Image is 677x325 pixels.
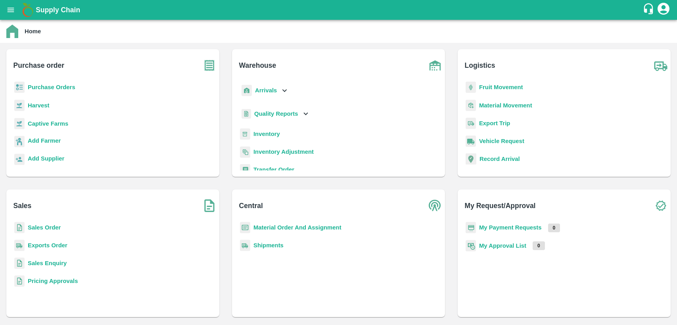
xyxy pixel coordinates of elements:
img: inventory [240,146,250,158]
a: Exports Order [28,242,67,249]
div: account of current user [656,2,671,18]
img: logo [20,2,36,18]
img: payment [466,222,476,233]
img: harvest [14,118,25,130]
p: 0 [548,224,560,232]
a: Pricing Approvals [28,278,78,284]
a: Add Supplier [28,154,64,165]
img: qualityReport [242,109,251,119]
button: open drawer [2,1,20,19]
a: Captive Farms [28,120,68,127]
img: whArrival [242,85,252,96]
img: purchase [199,55,219,75]
a: Fruit Movement [479,84,523,90]
b: My Request/Approval [465,200,536,211]
a: My Approval List [479,243,526,249]
img: check [651,196,671,216]
b: Central [239,200,263,211]
b: Logistics [465,60,495,71]
div: Arrivals [240,82,289,99]
a: Add Farmer [28,136,61,147]
b: Sales [13,200,32,211]
img: centralMaterial [240,222,250,233]
img: central [425,196,445,216]
a: Harvest [28,102,49,109]
a: Purchase Orders [28,84,75,90]
img: delivery [466,118,476,129]
img: material [466,99,476,111]
img: sales [14,258,25,269]
img: warehouse [425,55,445,75]
p: 0 [533,241,545,250]
b: Supply Chain [36,6,80,14]
b: Purchase order [13,60,64,71]
b: Home [25,28,41,34]
img: home [6,25,18,38]
img: vehicle [466,136,476,147]
a: Record Arrival [479,156,520,162]
img: farmer [14,136,25,147]
a: Sales Order [28,224,61,231]
a: Vehicle Request [479,138,524,144]
b: Arrivals [255,87,277,94]
a: Export Trip [479,120,510,126]
img: supplier [14,154,25,165]
a: Shipments [253,242,284,249]
img: shipments [14,240,25,251]
img: sales [14,222,25,233]
a: Inventory [253,131,280,137]
img: whTransfer [240,164,250,176]
b: Quality Reports [254,111,298,117]
img: sales [14,275,25,287]
a: Material Order And Assignment [253,224,341,231]
img: harvest [14,99,25,111]
img: reciept [14,82,25,93]
a: Sales Enquiry [28,260,67,266]
a: Transfer Order [253,166,294,173]
b: Warehouse [239,60,276,71]
div: Quality Reports [240,106,310,122]
a: My Payment Requests [479,224,542,231]
a: Inventory Adjustment [253,149,314,155]
img: shipments [240,240,250,251]
b: Add Farmer [28,138,61,144]
img: approval [466,240,476,252]
img: recordArrival [466,153,476,164]
b: Add Supplier [28,155,64,162]
img: truck [651,55,671,75]
div: customer-support [642,3,656,17]
img: soSales [199,196,219,216]
img: fruit [466,82,476,93]
a: Supply Chain [36,4,642,15]
img: whInventory [240,128,250,140]
a: Material Movement [479,102,532,109]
